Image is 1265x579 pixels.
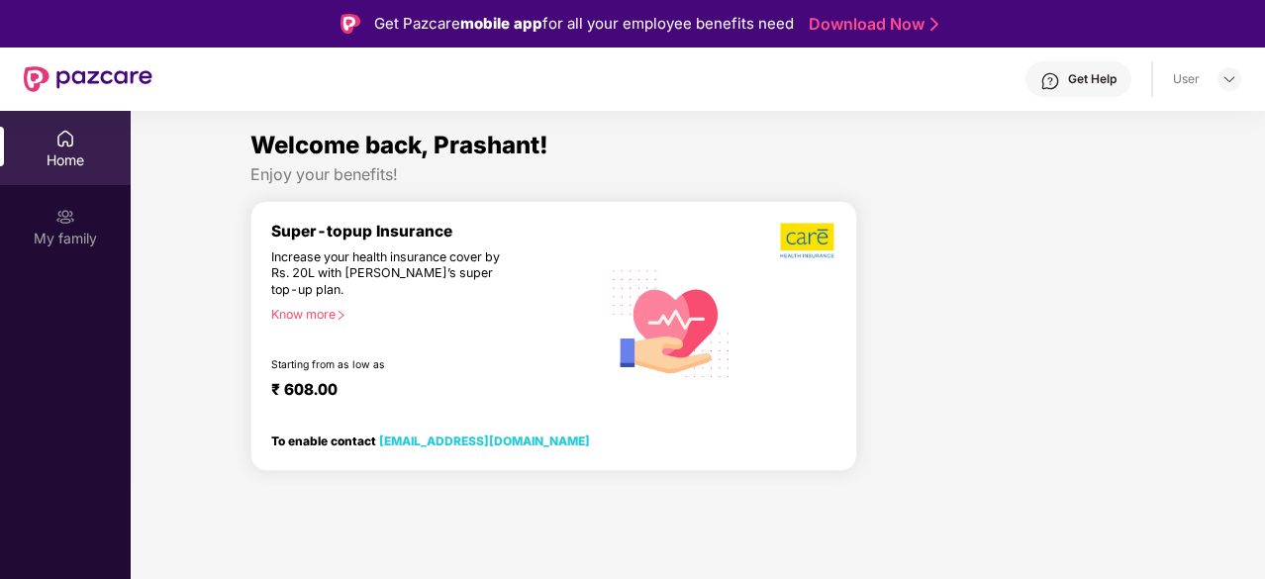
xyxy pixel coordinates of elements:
[55,207,75,227] img: svg+xml;base64,PHN2ZyB3aWR0aD0iMjAiIGhlaWdodD0iMjAiIHZpZXdCb3g9IjAgMCAyMCAyMCIgZmlsbD0ibm9uZSIgeG...
[271,307,589,321] div: Know more
[341,14,360,34] img: Logo
[379,434,590,448] a: [EMAIL_ADDRESS][DOMAIN_NAME]
[374,12,794,36] div: Get Pazcare for all your employee benefits need
[271,380,581,404] div: ₹ 608.00
[271,222,601,241] div: Super-topup Insurance
[271,249,516,299] div: Increase your health insurance cover by Rs. 20L with [PERSON_NAME]’s super top-up plan.
[780,222,836,259] img: b5dec4f62d2307b9de63beb79f102df3.png
[1040,71,1060,91] img: svg+xml;base64,PHN2ZyBpZD0iSGVscC0zMngzMiIgeG1sbnM9Imh0dHA6Ly93d3cudzMub3JnLzIwMDAvc3ZnIiB3aWR0aD...
[250,164,1145,185] div: Enjoy your benefits!
[250,131,548,159] span: Welcome back, Prashant!
[55,129,75,148] img: svg+xml;base64,PHN2ZyBpZD0iSG9tZSIgeG1sbnM9Imh0dHA6Ly93d3cudzMub3JnLzIwMDAvc3ZnIiB3aWR0aD0iMjAiIG...
[1173,71,1200,87] div: User
[1068,71,1117,87] div: Get Help
[336,310,346,321] span: right
[271,434,590,447] div: To enable contact
[24,66,152,92] img: New Pazcare Logo
[601,250,742,394] img: svg+xml;base64,PHN2ZyB4bWxucz0iaHR0cDovL3d3dy53My5vcmcvMjAwMC9zdmciIHhtbG5zOnhsaW5rPSJodHRwOi8vd3...
[271,358,517,372] div: Starting from as low as
[1221,71,1237,87] img: svg+xml;base64,PHN2ZyBpZD0iRHJvcGRvd24tMzJ4MzIiIHhtbG5zPSJodHRwOi8vd3d3LnczLm9yZy8yMDAwL3N2ZyIgd2...
[460,14,542,33] strong: mobile app
[930,14,938,35] img: Stroke
[809,14,932,35] a: Download Now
